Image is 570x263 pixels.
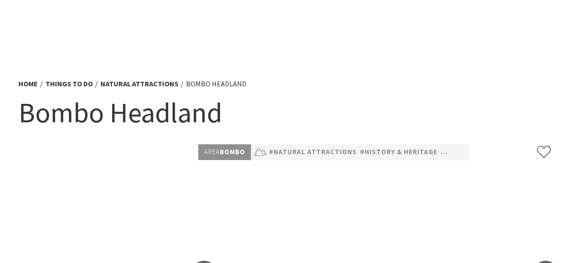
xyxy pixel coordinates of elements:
a: Things To Do [46,79,93,89]
span: Book now [378,12,400,36]
h1: Bombo Headland [18,94,552,131]
span: What’s On [325,12,355,36]
span: Home [87,12,109,23]
span: Destinations [128,12,185,23]
nav: Main Menu [78,11,483,38]
span: Stay [203,12,223,23]
span: Plan [287,12,307,23]
span: Winter Deals [429,12,460,36]
span: See & Do [241,12,263,36]
a: Natural Attractions [100,79,178,89]
a: Home [18,79,38,89]
p: Bombo [198,144,251,160]
span: Area [204,147,220,156]
a: #History & Heritage [360,147,438,158]
img: Kiama Logo [11,13,78,36]
li: Bombo Headland [186,78,246,90]
a: #Natural Attractions [269,147,357,158]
